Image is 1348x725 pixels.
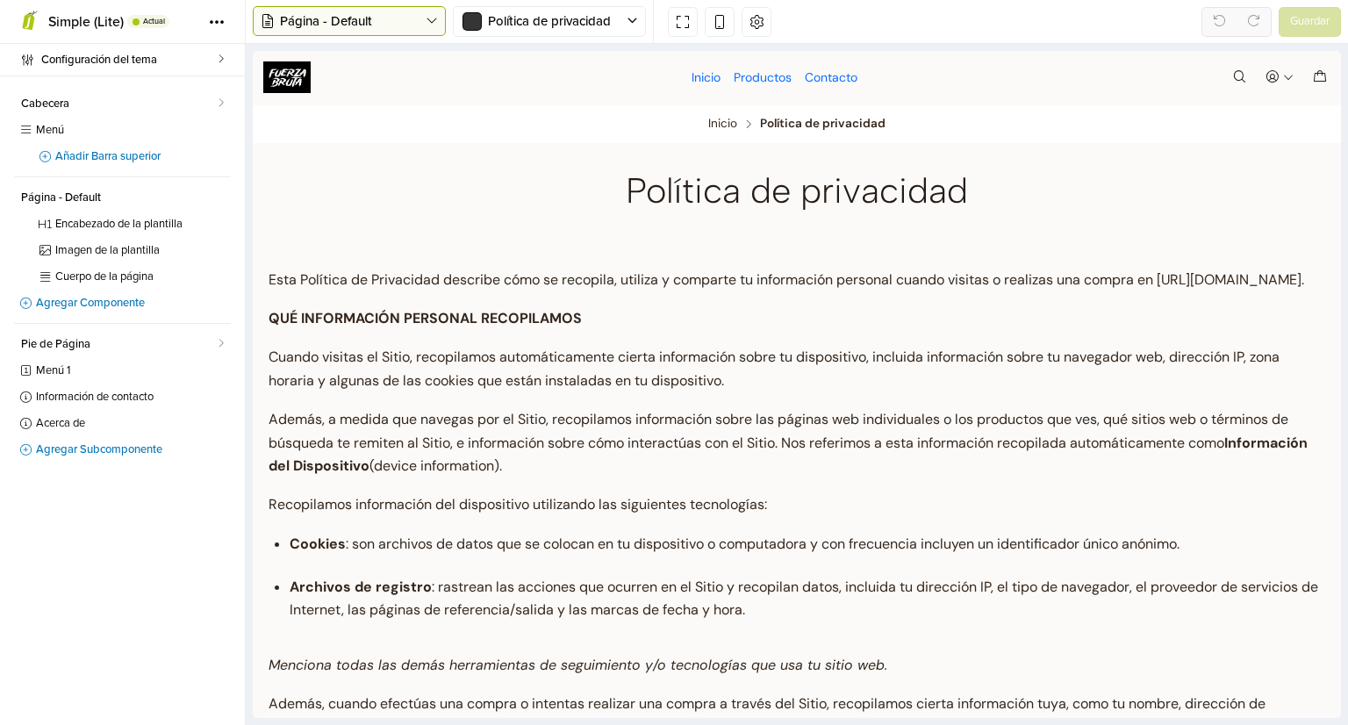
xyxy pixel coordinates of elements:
[14,211,231,237] a: Encabezado de la plantilla
[14,263,231,290] a: Cuerpo de la página
[1057,14,1078,39] button: Carro
[16,357,1073,427] p: Además, a medida que navegas por el Sitio, recopilamos información sobre las páginas web individu...
[280,11,426,32] span: Página - Default
[41,47,218,72] span: Configuración del tema
[36,125,231,136] span: Menú
[1008,14,1045,39] button: Acceso
[16,218,1073,240] p: Esta Política de Privacidad describe cómo se recopila, utiliza y comparte tu información personal...
[36,418,231,429] span: Acerca de
[507,67,633,80] li: Política de privacidad
[21,192,231,204] span: Página - Default
[55,245,231,256] span: Imagen de la plantilla
[55,219,231,230] span: Encabezado de la plantilla
[55,271,231,283] span: Cuerpo de la página
[36,365,231,377] span: Menú 1
[13,121,1076,158] h1: Política de privacidad
[143,18,165,25] span: Actual
[48,13,124,31] span: Simple (Lite)
[21,98,218,110] span: Cabecera
[14,290,231,316] a: Agregar Componente
[16,642,1073,711] p: Además, cuando efectúas una compra o intentas realizar una compra a través del Sitio, recopilamos...
[14,436,231,463] a: Agregar Subcomponente
[552,14,605,39] a: Contacto
[14,357,231,384] a: Menú 1
[21,339,218,350] span: Pie de Página
[481,14,539,39] a: Productos
[14,117,231,143] a: Menú
[16,258,329,276] strong: QUÉ INFORMACIÓN PERSONAL RECOPILAMOS
[14,410,231,436] a: Acerca de
[14,331,231,357] a: Pie de Página
[14,143,231,169] a: Añadir Barra superior
[36,391,231,403] span: Información de contacto
[37,484,93,502] strong: Cookies
[36,298,231,309] span: Agregar Componente
[253,6,446,36] button: Página - Default
[1279,7,1341,37] button: Guardar
[455,67,484,79] a: Inicio
[976,14,998,39] button: Buscar
[37,525,1073,571] p: : rastrean las acciones que ocurren en el Sitio y recopilan datos, incluida tu dirección IP, el t...
[1290,13,1330,31] span: Guardar
[14,237,231,263] a: Imagen de la plantilla
[11,11,58,42] img: FUERZA BRUTA
[55,151,231,162] span: Añadir Barra superior
[37,527,179,545] strong: Archivos de registro
[36,444,231,456] span: Agregar Subcomponente
[16,295,1073,341] p: Cuando visitas el Sitio, recopilamos automáticamente cierta información sobre tu dispositivo, inc...
[16,442,1073,465] p: Recopilamos información del dispositivo utilizando las siguientes tecnologías:
[14,90,231,117] a: Cabecera
[14,384,231,410] a: Información de contacto
[16,605,635,623] em: Menciona todas las demás herramientas de seguimiento y/o tecnologías que usa tu sitio web.
[37,482,1073,505] p: : son archivos de datos que se colocan en tu dispositivo o computadora y con frecuencia incluyen ...
[439,14,468,39] a: Inicio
